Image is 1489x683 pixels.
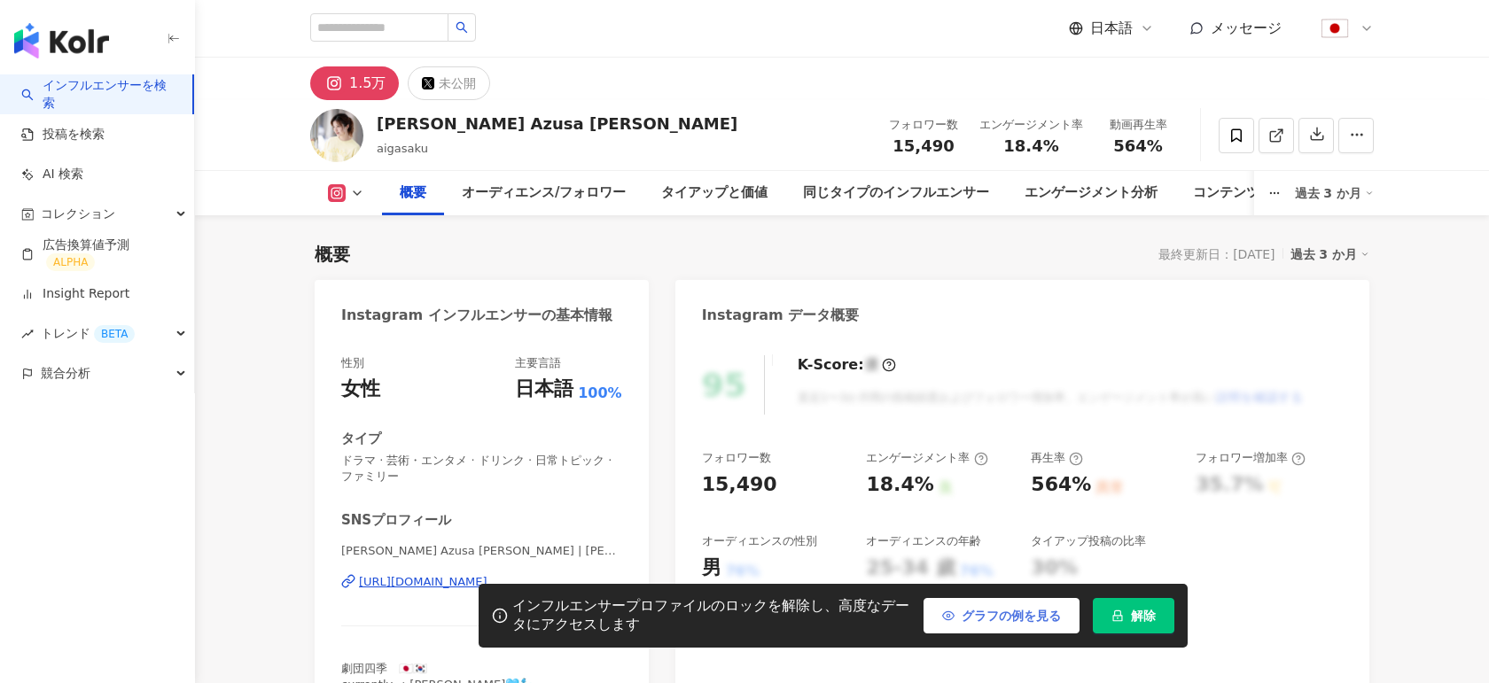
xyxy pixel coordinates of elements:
[359,574,487,590] div: [URL][DOMAIN_NAME]
[893,136,954,155] span: 15,490
[1113,137,1163,155] span: 564%
[702,555,721,582] div: 男
[310,66,399,100] button: 1.5万
[979,116,1083,134] div: エンゲージメント率
[341,355,364,371] div: 性別
[377,113,737,135] div: [PERSON_NAME] Azusa [PERSON_NAME]
[341,430,381,448] div: タイプ
[21,166,83,183] a: AI 検索
[1131,609,1156,623] span: 解除
[512,597,915,634] div: インフルエンサープロファイルのロックを解除し、高度なデータにアクセスします
[41,194,115,234] span: コレクション
[377,142,428,155] span: aigasaku
[866,450,987,466] div: エンゲージメント率
[341,376,380,403] div: 女性
[1031,450,1083,466] div: 再生率
[315,242,350,267] div: 概要
[310,109,363,162] img: KOL Avatar
[1290,243,1370,266] div: 過去 3 か月
[341,306,612,325] div: Instagram インフルエンサーの基本情報
[962,609,1061,623] span: グラフの例を見る
[439,71,476,96] div: 未公開
[14,23,109,58] img: logo
[341,543,622,559] span: [PERSON_NAME] Azusa [PERSON_NAME] | [PERSON_NAME]
[798,355,896,375] div: K-Score :
[1031,533,1146,549] div: タイアップ投稿の比率
[1158,247,1275,261] div: 最終更新日：[DATE]
[1295,179,1375,207] div: 過去 3 か月
[94,325,135,343] div: BETA
[21,237,180,272] a: 広告換算値予測ALPHA
[1093,598,1174,633] button: 解除
[349,71,386,96] div: 1.5万
[21,328,34,340] span: rise
[1104,116,1172,134] div: 動画再生率
[1211,19,1282,36] span: メッセージ
[866,471,933,499] div: 18.4%
[408,66,490,100] button: 未公開
[1318,12,1352,45] img: flag-Japan-800x800.png
[41,353,90,393] span: 競合分析
[515,355,561,371] div: 主要言語
[702,533,817,549] div: オーディエンスの性別
[1196,450,1306,466] div: フォロワー増加率
[1025,182,1158,204] div: エンゲージメント分析
[803,182,989,204] div: 同じタイプのインフルエンサー
[889,116,958,134] div: フォロワー数
[341,511,451,530] div: SNSプロフィール
[702,471,777,499] div: 15,490
[515,376,573,403] div: 日本語
[21,285,129,303] a: Insight Report
[1031,471,1091,499] div: 564%
[341,453,622,485] span: ドラマ · 芸術・エンタメ · ドリンク · 日常トピック · ファミリー
[702,450,771,466] div: フォロワー数
[456,21,468,34] span: search
[1090,19,1133,38] span: 日本語
[21,77,178,112] a: searchインフルエンサーを検索
[1193,182,1313,204] div: コンテンツ内容分析
[924,598,1080,633] button: グラフの例を見る
[341,574,622,590] a: [URL][DOMAIN_NAME]
[462,182,626,204] div: オーディエンス/フォロワー
[400,182,426,204] div: 概要
[41,314,135,353] span: トレンド
[866,533,981,549] div: オーディエンスの年齢
[21,126,105,144] a: 投稿を検索
[1003,137,1058,155] span: 18.4%
[661,182,768,204] div: タイアップと価値
[1111,609,1124,622] span: lock
[702,306,860,325] div: Instagram データ概要
[578,384,621,403] span: 100%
